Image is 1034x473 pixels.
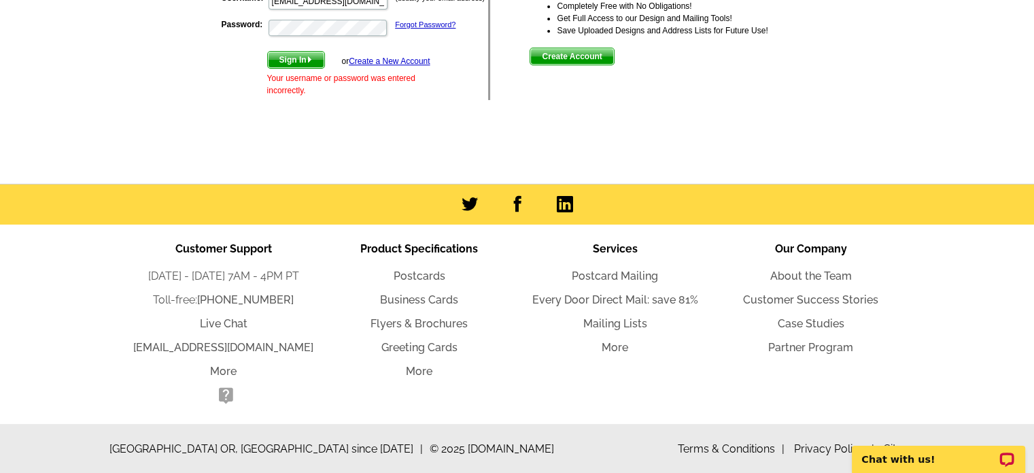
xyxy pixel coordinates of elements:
button: Sign In [267,51,325,69]
span: Product Specifications [360,242,478,255]
li: Save Uploaded Designs and Address Lists for Future Use! [557,25,814,37]
a: [EMAIL_ADDRESS][DOMAIN_NAME] [133,341,313,354]
a: Flyers & Brochures [370,317,468,330]
a: More [210,365,237,378]
a: Mailing Lists [583,317,647,330]
label: Password: [222,18,267,31]
button: Create Account [530,48,614,65]
li: Toll-free: [126,292,322,308]
div: Your username or password was entered incorrectly. [267,72,430,97]
span: Create Account [530,48,613,65]
li: Get Full Access to our Design and Mailing Tools! [557,12,814,25]
span: [GEOGRAPHIC_DATA] OR, [GEOGRAPHIC_DATA] since [DATE] [109,441,423,457]
span: Customer Support [175,242,272,255]
a: Terms & Conditions [678,442,785,455]
a: Postcard Mailing [572,270,658,282]
a: More [602,341,628,354]
a: Create a New Account [349,56,430,66]
a: Customer Success Stories [743,293,878,306]
li: [DATE] - [DATE] 7AM - 4PM PT [126,268,322,284]
a: Case Studies [778,317,844,330]
img: button-next-arrow-white.png [307,56,313,63]
a: Postcards [394,270,445,282]
span: © 2025 [DOMAIN_NAME] [430,441,554,457]
a: Privacy Policy [794,442,874,455]
div: or [341,55,430,67]
a: Business Cards [380,293,458,306]
a: Every Door Direct Mail: save 81% [532,293,698,306]
a: Partner Program [768,341,853,354]
a: Forgot Password? [395,20,455,29]
a: Live Chat [200,317,247,330]
a: More [406,365,432,378]
a: About the Team [770,270,852,282]
span: Our Company [775,242,847,255]
span: Services [593,242,638,255]
iframe: LiveChat chat widget [843,430,1034,473]
span: Sign In [268,52,324,68]
a: [PHONE_NUMBER] [197,293,294,306]
a: Greeting Cards [381,341,458,354]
